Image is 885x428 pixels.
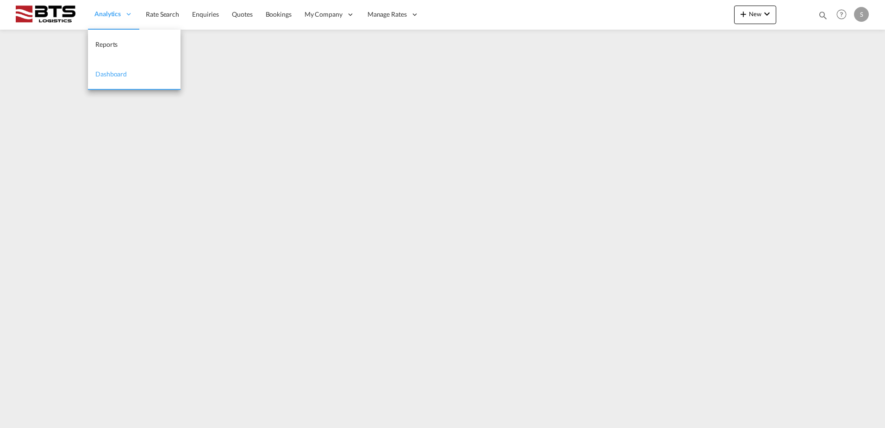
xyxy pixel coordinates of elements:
[854,7,869,22] div: S
[734,6,776,24] button: icon-plus 400-fgNewicon-chevron-down
[88,30,181,60] a: Reports
[834,6,849,22] span: Help
[146,10,179,18] span: Rate Search
[761,8,773,19] md-icon: icon-chevron-down
[94,9,121,19] span: Analytics
[305,10,343,19] span: My Company
[95,40,118,48] span: Reports
[738,10,773,18] span: New
[818,10,828,20] md-icon: icon-magnify
[192,10,219,18] span: Enquiries
[266,10,292,18] span: Bookings
[738,8,749,19] md-icon: icon-plus 400-fg
[14,4,76,25] img: cdcc71d0be7811ed9adfbf939d2aa0e8.png
[834,6,854,23] div: Help
[368,10,407,19] span: Manage Rates
[88,60,181,90] a: Dashboard
[818,10,828,24] div: icon-magnify
[95,70,127,78] span: Dashboard
[232,10,252,18] span: Quotes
